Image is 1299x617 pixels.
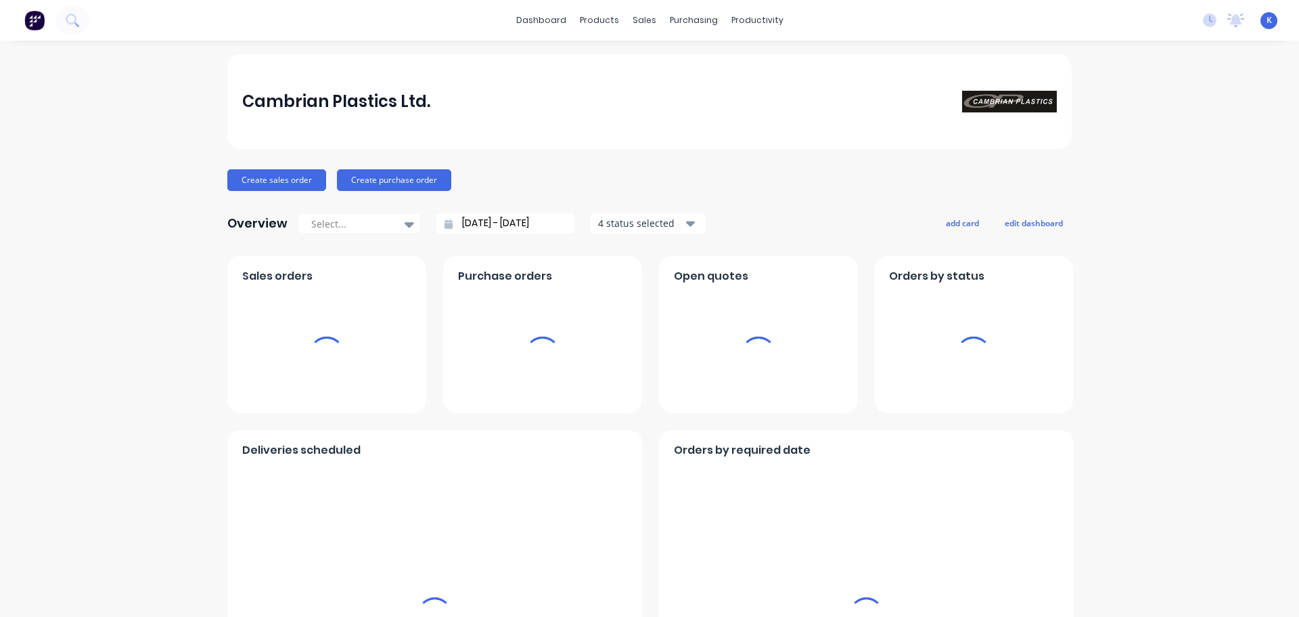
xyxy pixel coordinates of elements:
span: Deliveries scheduled [242,442,361,459]
img: Cambrian Plastics Ltd. [962,91,1057,112]
div: productivity [725,10,790,30]
button: 4 status selected [591,213,706,234]
div: sales [626,10,663,30]
div: 4 status selected [598,216,683,230]
span: Orders by required date [674,442,811,459]
div: Overview [227,210,288,237]
div: products [573,10,626,30]
div: purchasing [663,10,725,30]
span: Open quotes [674,268,748,284]
button: add card [937,214,988,232]
span: K [1267,14,1272,26]
img: Factory [24,10,45,30]
button: Create sales order [227,169,326,191]
div: Cambrian Plastics Ltd. [242,88,430,115]
span: Sales orders [242,268,313,284]
span: Orders by status [889,268,984,284]
button: edit dashboard [996,214,1072,232]
span: Purchase orders [458,268,552,284]
a: dashboard [509,10,573,30]
button: Create purchase order [337,169,451,191]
